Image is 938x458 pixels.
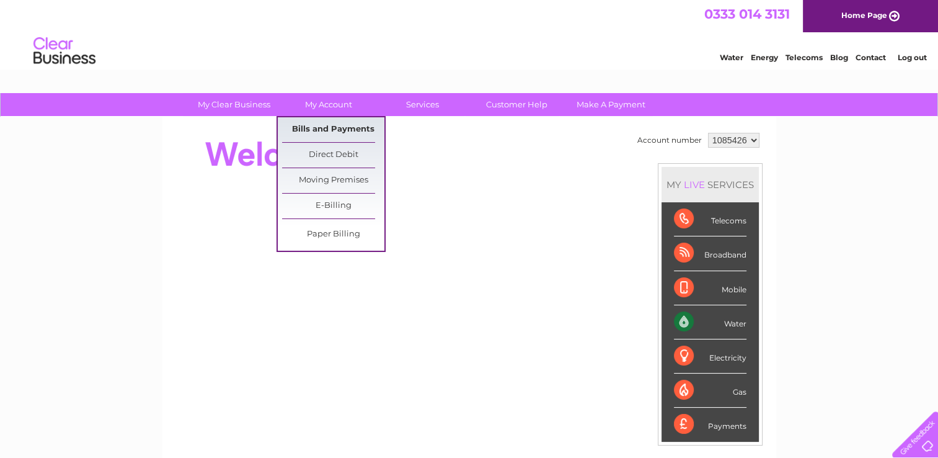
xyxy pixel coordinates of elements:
div: Electricity [674,339,746,374]
a: Make A Payment [560,93,662,116]
a: Energy [751,53,778,62]
img: logo.png [33,32,96,70]
a: Moving Premises [282,168,384,193]
div: MY SERVICES [661,167,759,202]
a: Telecoms [785,53,823,62]
a: Customer Help [466,93,568,116]
div: Clear Business is a trading name of Verastar Limited (registered in [GEOGRAPHIC_DATA] No. 3667643... [177,7,763,60]
a: Services [371,93,474,116]
div: Mobile [674,271,746,305]
div: Telecoms [674,202,746,236]
a: Direct Debit [282,143,384,168]
div: Broadband [674,236,746,271]
a: Log out [897,53,926,62]
a: Paper Billing [282,222,384,247]
a: My Account [277,93,379,116]
a: Contact [856,53,886,62]
div: Payments [674,408,746,441]
a: 0333 014 3131 [704,6,790,22]
div: LIVE [681,179,707,191]
a: My Clear Business [183,93,285,116]
a: E-Billing [282,194,384,218]
td: Account number [634,130,705,151]
a: Water [720,53,743,62]
div: Water [674,305,746,339]
a: Blog [830,53,848,62]
div: Gas [674,374,746,408]
a: Bills and Payments [282,117,384,142]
